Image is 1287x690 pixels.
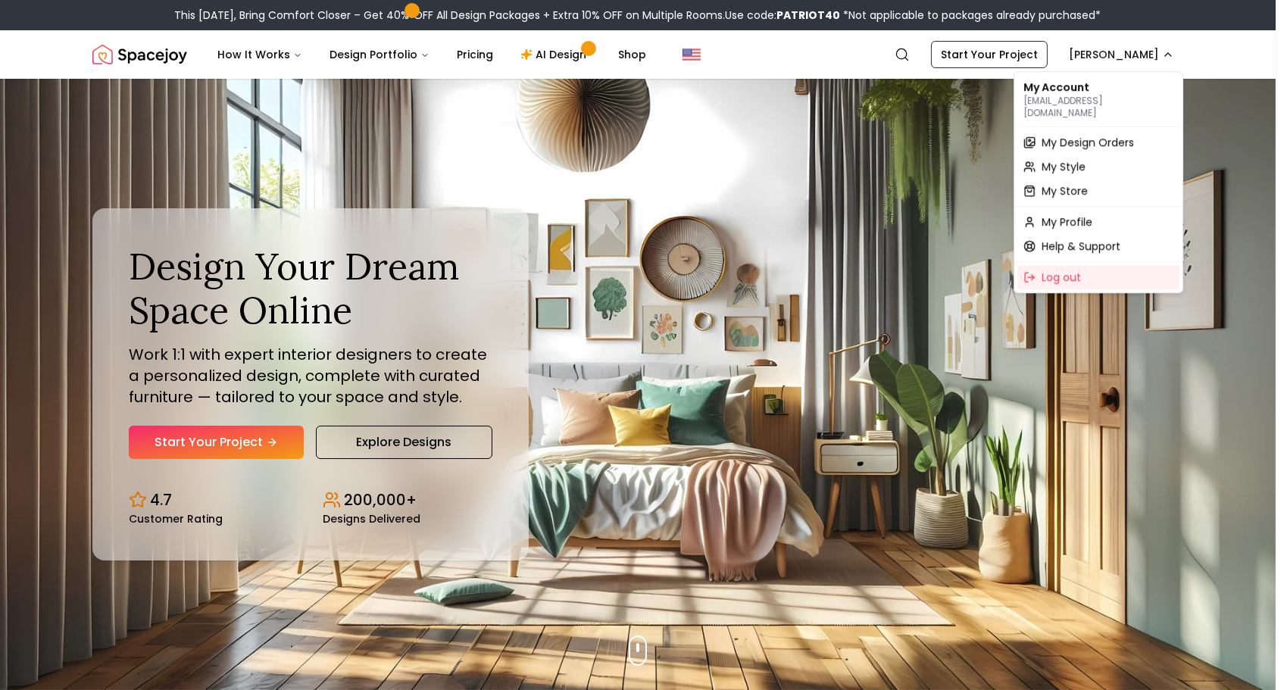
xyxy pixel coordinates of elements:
[1017,155,1179,179] a: My Style
[1023,95,1173,119] p: [EMAIL_ADDRESS][DOMAIN_NAME]
[1017,234,1179,258] a: Help & Support
[1042,135,1134,150] span: My Design Orders
[1042,214,1092,229] span: My Profile
[1017,130,1179,155] a: My Design Orders
[1042,270,1081,285] span: Log out
[1014,71,1183,293] div: [PERSON_NAME]
[1042,183,1088,198] span: My Store
[1042,159,1086,174] span: My Style
[1042,239,1120,254] span: Help & Support
[1017,75,1179,123] div: My Account
[1017,210,1179,234] a: My Profile
[1017,179,1179,203] a: My Store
